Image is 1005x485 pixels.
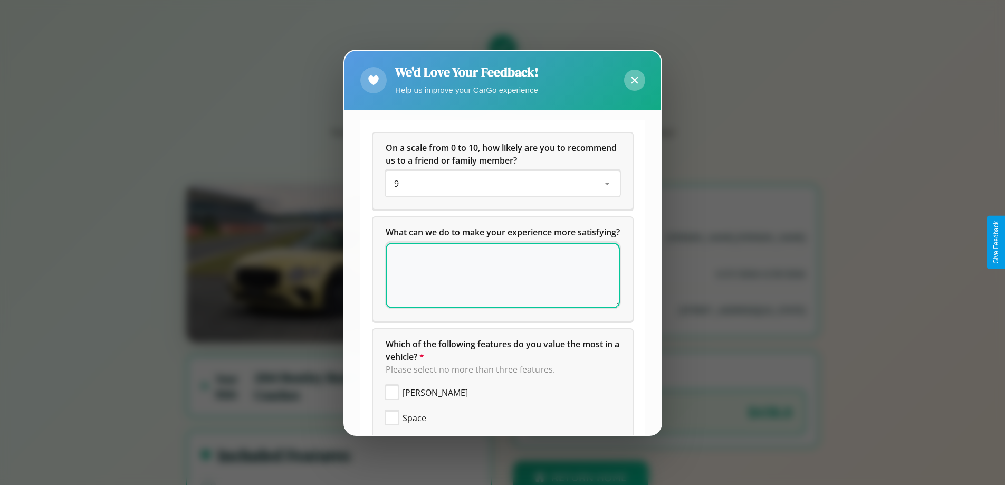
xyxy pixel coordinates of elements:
span: What can we do to make your experience more satisfying? [386,226,620,238]
span: On a scale from 0 to 10, how likely are you to recommend us to a friend or family member? [386,142,619,166]
div: Give Feedback [992,221,1000,264]
div: On a scale from 0 to 10, how likely are you to recommend us to a friend or family member? [386,171,620,196]
h5: On a scale from 0 to 10, how likely are you to recommend us to a friend or family member? [386,141,620,167]
span: 9 [394,178,399,189]
span: Space [403,412,426,424]
span: Please select no more than three features. [386,364,555,375]
h2: We'd Love Your Feedback! [395,63,539,81]
div: On a scale from 0 to 10, how likely are you to recommend us to a friend or family member? [373,133,633,209]
p: Help us improve your CarGo experience [395,83,539,97]
span: Which of the following features do you value the most in a vehicle? [386,338,621,363]
span: [PERSON_NAME] [403,386,468,399]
